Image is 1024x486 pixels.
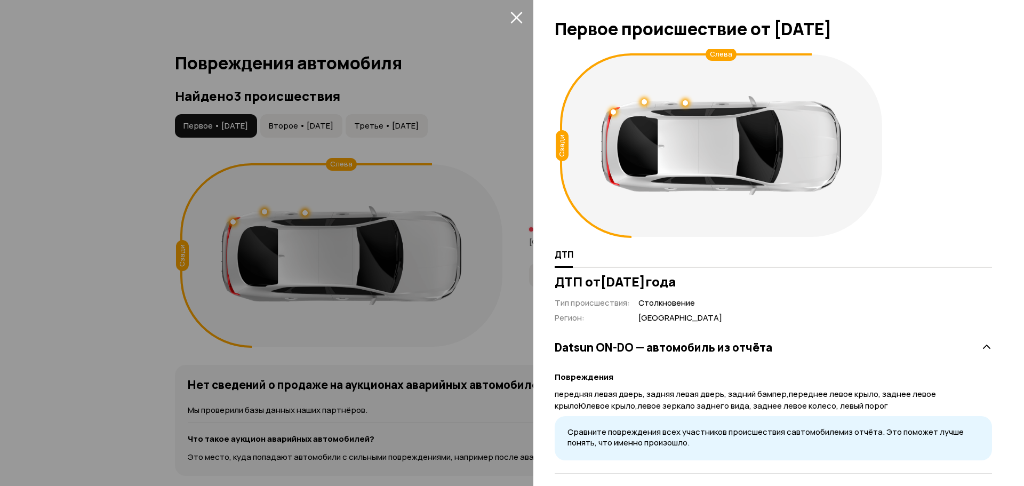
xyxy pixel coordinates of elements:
span: Сравните повреждения всех участников происшествия с автомобилем из отчёта. Это поможет лучше поня... [567,426,964,449]
p: передняя левая дверь, задняя левая дверь, задний бампер,переднее левое крыло, заднее левое крылоЮ... [555,388,992,412]
span: ДТП [555,249,573,260]
span: [GEOGRAPHIC_DATA] [638,313,722,324]
button: закрыть [508,9,525,26]
div: Слева [706,48,737,61]
h3: Datsun ON-DO — автомобиль из отчёта [555,340,772,354]
span: Регион : [555,312,585,323]
h3: ДТП от [DATE] года [555,274,992,289]
span: Тип происшествия : [555,297,630,308]
strong: Повреждения [555,371,613,383]
div: Сзади [556,130,569,161]
span: Столкновение [638,298,722,309]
